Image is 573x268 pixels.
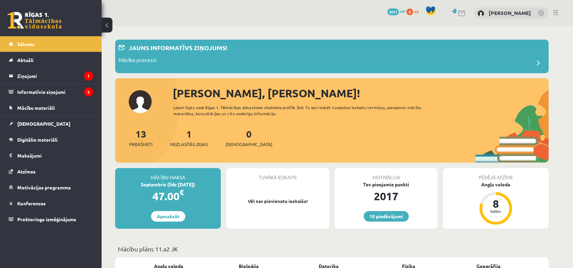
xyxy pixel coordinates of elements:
a: Angļu valoda 8 balles [443,181,549,226]
a: [DEMOGRAPHIC_DATA] [9,116,93,131]
a: Digitālie materiāli [9,132,93,147]
div: Motivācija [335,168,438,181]
a: Atzīmes [9,164,93,179]
a: 0[DEMOGRAPHIC_DATA] [226,128,272,148]
span: Neizlasītās ziņas [170,141,208,148]
span: Konferences [17,200,46,206]
span: Sākums [17,41,35,47]
a: Ziņojumi1 [9,68,93,84]
p: Mācību process! [119,56,156,66]
span: Digitālie materiāli [17,137,58,143]
a: 1Neizlasītās ziņas [170,128,208,148]
i: 2 [84,87,93,97]
div: Angļu valoda [443,181,549,188]
span: 0 [406,8,413,15]
span: Mācību materiāli [17,105,55,111]
span: mP [400,8,405,14]
a: Proktoringa izmēģinājums [9,211,93,227]
div: Laipni lūgts savā Rīgas 1. Tālmācības vidusskolas skolnieka profilā. Šeit Tu vari redzēt tuvojošo... [173,104,433,117]
legend: Ziņojumi [17,68,93,84]
a: 0 xp [406,8,422,14]
a: Informatīvie ziņojumi2 [9,84,93,100]
span: [DEMOGRAPHIC_DATA] [17,121,70,127]
div: Pēdējā atzīme [443,168,549,181]
span: [DEMOGRAPHIC_DATA] [226,141,272,148]
span: Aktuāli [17,57,34,63]
div: 2017 [335,188,438,204]
a: 10 piedāvājumi [364,211,409,222]
legend: Informatīvie ziņojumi [17,84,93,100]
a: Konferences [9,195,93,211]
p: Jauns informatīvs ziņojums! [129,43,227,52]
a: Mācību materiāli [9,100,93,116]
div: Tev pieejamie punkti [335,181,438,188]
div: Tuvākā ieskaite [226,168,329,181]
span: Motivācijas programma [17,184,71,190]
a: Apmaksāt [151,211,185,222]
a: [PERSON_NAME] [489,9,531,16]
span: Proktoringa izmēģinājums [17,216,76,222]
div: Septembris (līdz [DATE]) [115,181,221,188]
a: Aktuāli [9,52,93,68]
span: Atzīmes [17,168,36,174]
span: € [179,187,184,197]
img: Annija Anna Streipa [477,10,484,17]
div: Mācību maksa [115,168,221,181]
span: xp [414,8,419,14]
a: Maksājumi [9,148,93,163]
span: 2017 [387,8,399,15]
a: 13Priekšmeti [129,128,152,148]
div: 47.00 [115,188,221,204]
div: [PERSON_NAME], [PERSON_NAME]! [173,85,549,101]
p: Mācību plāns 11.a2 JK [118,244,546,253]
legend: Maksājumi [17,148,93,163]
i: 1 [84,71,93,81]
span: Priekšmeti [129,141,152,148]
a: Jauns informatīvs ziņojums! Mācību process! [119,43,545,70]
a: 2017 mP [387,8,405,14]
a: Rīgas 1. Tālmācības vidusskola [7,12,62,29]
a: Sākums [9,36,93,52]
div: balles [486,209,506,213]
a: Motivācijas programma [9,180,93,195]
p: Vēl nav pievienotu ieskaišu! [230,198,326,205]
div: 8 [486,198,506,209]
